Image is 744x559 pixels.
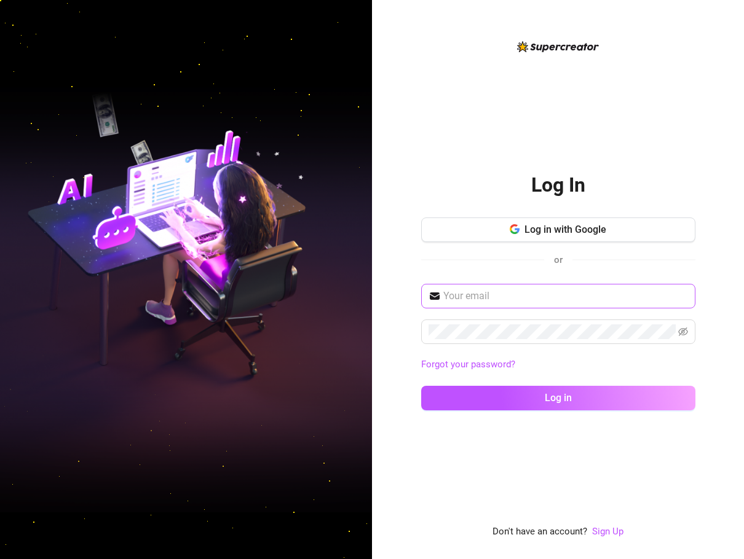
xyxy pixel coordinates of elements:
input: Your email [443,289,688,303]
a: Sign Up [592,525,623,539]
span: Don't have an account? [493,525,587,539]
a: Forgot your password? [421,358,695,372]
a: Forgot your password? [421,359,515,370]
button: Log in [421,386,695,410]
a: Sign Up [592,526,623,537]
span: or [554,254,563,265]
img: logo-BBDzfeDw.svg [517,41,599,52]
span: Log in [545,392,572,404]
h2: Log In [531,173,585,198]
span: eye-invisible [678,327,688,337]
button: Log in with Google [421,217,695,242]
span: Log in with Google [524,224,606,235]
